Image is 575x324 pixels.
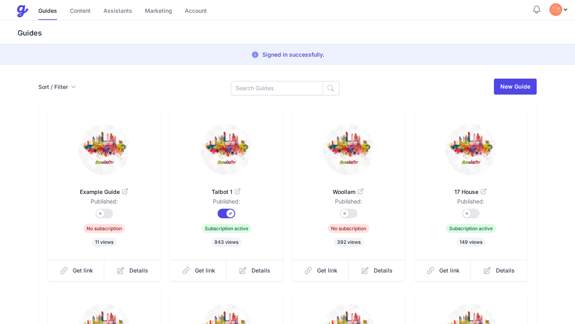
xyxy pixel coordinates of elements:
a: New Guide [494,79,537,95]
span: Subscription active [446,224,496,233]
a: Guides [38,3,57,20]
img: a1hxe46dzoftda01jy5sum204mcu [323,124,374,175]
img: tvqjz9fzoj60utvjazy95u1g55mu [549,3,562,16]
span: 392 views [334,237,364,247]
span: 11 views [92,237,117,247]
span: No subscription [83,224,125,233]
span: Subscription active [202,224,252,233]
a: Talbot 1 [183,178,270,198]
span: Talbot 1 [183,188,270,196]
a: Get link [414,260,471,281]
span: Details [252,267,270,275]
span: 943 views [211,237,242,247]
h3: Guides [16,28,575,38]
img: fwkqr36ulqg6ow1zfzm7d0cr5ptx [79,124,130,175]
span: Example Guide [61,188,148,196]
a: Account [185,3,207,20]
span: Details [129,267,148,275]
div: Profile Menu [549,3,569,16]
span: Details [374,267,393,275]
a: Assistants [103,3,132,20]
span: Woollam [305,188,392,196]
img: k881h6hyytj5vhp32o8vamoy60s6 [445,124,496,175]
a: Details [104,260,161,281]
span: Get link [73,267,93,275]
a: Example Guide [61,178,148,198]
a: Details [349,260,405,281]
button: Notifications [532,5,541,14]
a: Get link [48,260,105,281]
a: Content [70,3,91,20]
button: Sort / Filter [38,83,76,91]
span: No subscription [328,224,369,233]
span: Details [496,267,515,275]
dd: Published: [183,198,270,209]
dd: Published: [427,198,514,209]
input: Search Guides [231,81,323,95]
dd: Published: [305,198,392,209]
span: Get link [317,267,337,275]
dd: Published: [61,198,148,209]
span: Get link [195,267,215,275]
a: Details [471,260,527,281]
img: Guestive Guides [16,5,29,18]
span: 17 House [427,188,514,196]
a: Get link [292,260,349,281]
span: Get link [439,267,460,275]
a: Marketing [145,3,172,20]
a: Details [226,260,283,281]
img: r0s0bwl5ucmp358ul77ujuexgwlf [201,124,252,175]
a: Get link [170,260,227,281]
p: Signed in successfully. [262,51,324,59]
a: 17 House [427,178,514,198]
span: 149 views [456,237,486,247]
a: Woollam [305,178,392,198]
